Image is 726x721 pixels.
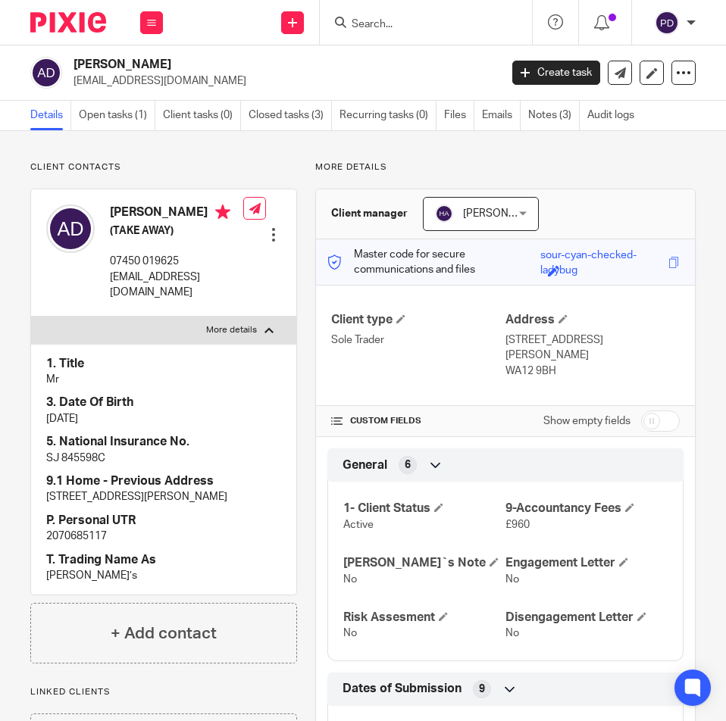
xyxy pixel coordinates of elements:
[46,356,281,372] h4: 1. Title
[505,364,680,379] p: WA12 9BH
[505,332,680,364] p: [STREET_ADDRESS][PERSON_NAME]
[540,248,665,265] div: sour-cyan-checked-ladybug
[46,529,281,544] p: 2070685117
[46,451,281,466] p: SJ 845598C
[110,223,243,239] h5: (TAKE AWAY)
[343,628,357,638] span: No
[343,574,357,585] span: No
[315,161,696,173] p: More details
[327,247,541,278] p: Master code for secure communications and files
[30,101,71,130] a: Details
[479,682,485,697] span: 9
[655,11,679,35] img: svg%3E
[405,457,411,473] span: 6
[46,513,281,529] h4: P. Personal UTR
[340,101,437,130] a: Recurring tasks (0)
[444,101,474,130] a: Files
[46,489,281,504] p: [STREET_ADDRESS][PERSON_NAME]
[331,332,505,348] p: Sole Trader
[215,204,230,220] i: Primary
[350,18,487,32] input: Search
[528,101,580,130] a: Notes (3)
[331,312,505,328] h4: Client type
[74,57,406,73] h2: [PERSON_NAME]
[343,457,387,473] span: General
[505,312,680,328] h4: Address
[543,414,631,429] label: Show empty fields
[74,73,490,89] p: [EMAIL_ADDRESS][DOMAIN_NAME]
[46,434,281,450] h4: 5. National Insurance No.
[435,204,453,223] img: svg%3E
[331,415,505,427] h4: CUSTOM FIELDS
[46,204,95,253] img: svg%3E
[482,101,521,130] a: Emails
[343,555,505,571] h4: [PERSON_NAME]`s Note
[30,686,297,698] p: Linked clients
[505,501,668,517] h4: 9-Accountancy Fees
[30,12,106,33] img: Pixie
[587,101,642,130] a: Audit logs
[331,206,408,221] h3: Client manager
[206,324,257,336] p: More details
[463,208,546,219] span: [PERSON_NAME]
[46,411,281,426] p: [DATE]
[505,574,519,585] span: No
[46,568,281,583] p: [PERSON_NAME]’s
[110,270,243,301] p: [EMAIL_ADDRESS][DOMAIN_NAME]
[249,101,332,130] a: Closed tasks (3)
[163,101,241,130] a: Client tasks (0)
[46,372,281,387] p: Mr
[343,610,505,626] h4: Risk Assesment
[46,395,281,410] h4: 3. Date Of Birth
[343,520,374,530] span: Active
[505,610,668,626] h4: Disengagement Letter
[46,473,281,489] h4: 9.1 Home - Previous Address
[111,622,217,645] h4: + Add contact
[343,501,505,517] h4: 1- Client Status
[110,204,243,223] h4: [PERSON_NAME]
[505,628,519,638] span: No
[505,555,668,571] h4: Engagement Letter
[110,254,243,269] p: 07450 019625
[79,101,155,130] a: Open tasks (1)
[505,520,530,530] span: £960
[46,552,281,568] h4: T. Trading Name As
[30,161,297,173] p: Client contacts
[343,681,462,697] span: Dates of Submission
[30,57,62,89] img: svg%3E
[512,61,600,85] a: Create task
